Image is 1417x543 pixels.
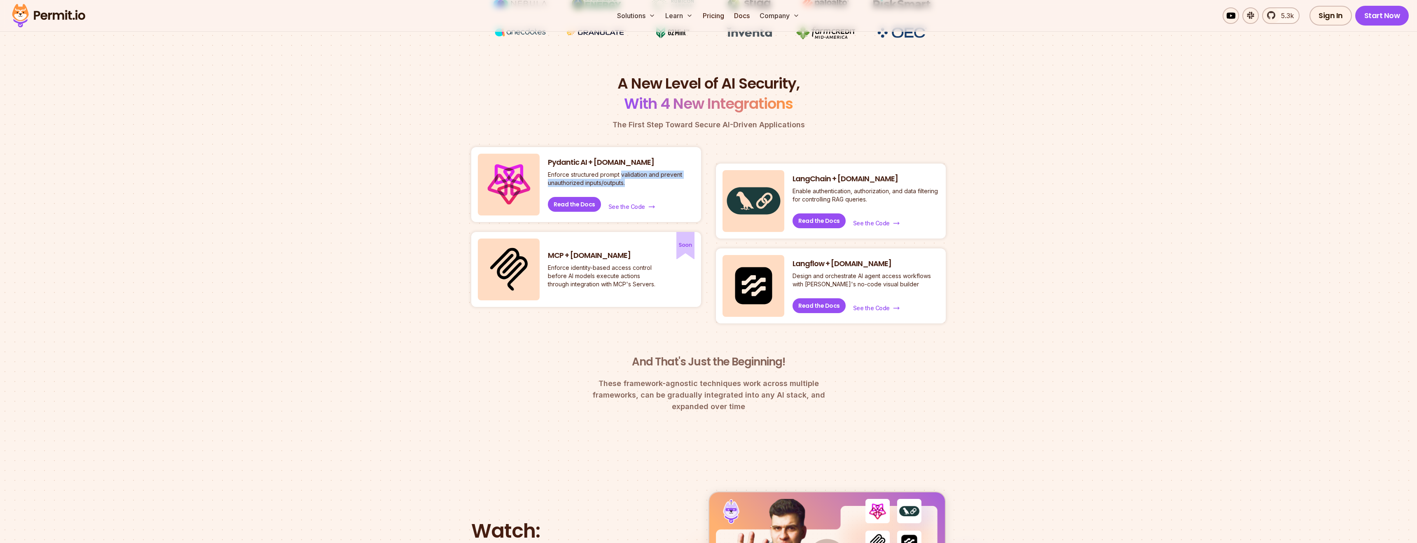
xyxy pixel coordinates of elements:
[662,7,696,24] button: Learn
[853,304,890,312] span: See the Code
[471,119,946,131] p: The First Step Toward Secure AI-Driven Applications
[853,219,890,227] span: See the Code
[793,298,846,313] a: Read the Docs
[1276,11,1294,21] span: 5.3k
[548,250,659,261] h3: MCP + [DOMAIN_NAME]
[548,197,601,212] a: Read the Docs
[577,355,840,370] h3: And That's Just the Beginning!
[548,157,694,168] h3: Pydantic AI + [DOMAIN_NAME]
[756,7,803,24] button: Company
[731,7,753,24] a: Docs
[577,378,840,412] p: These framework-agnostic techniques work across multiple frameworks, can be gradually integrated ...
[852,303,900,313] a: See the Code
[793,174,939,184] h3: LangChain + [DOMAIN_NAME]
[795,25,856,40] img: Farm Credit
[793,213,846,228] a: Read the Docs
[852,218,900,228] a: See the Code
[1262,7,1300,24] a: 5.3k
[642,25,704,40] img: G2mint
[489,25,551,40] img: vega
[699,7,727,24] a: Pricing
[624,93,793,114] span: With 4 New Integrations
[548,264,659,288] p: Enforce identity-based access control before AI models execute actions through integration with M...
[1355,6,1409,26] a: Start Now
[8,2,89,30] img: Permit logo
[876,26,928,39] img: OEC
[471,73,946,114] h2: A New Level of AI Security,
[608,202,656,212] a: See the Code
[566,25,627,40] img: Granulate
[793,259,939,269] h3: Langflow + [DOMAIN_NAME]
[793,187,939,204] p: Enable authentication, authorization, and data filtering for controlling RAG queries.
[718,25,780,40] img: inventa
[608,203,645,211] span: See the Code
[1309,6,1352,26] a: Sign In
[548,171,694,187] p: Enforce structured prompt validation and prevent unauthorized inputs/outputs.
[614,7,659,24] button: Solutions
[793,272,939,288] p: Design and orchestrate AI agent access workflows with [PERSON_NAME]'s no-code visual builder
